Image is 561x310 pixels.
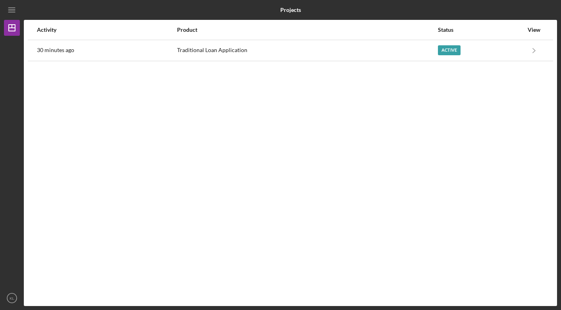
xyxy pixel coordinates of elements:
time: 2025-10-07 14:14 [37,47,74,53]
div: Activity [37,27,176,33]
div: Traditional Loan Application [177,41,438,60]
div: Product [177,27,438,33]
div: Active [438,45,461,55]
div: Status [438,27,523,33]
text: KL [10,296,14,300]
button: KL [4,290,20,306]
b: Projects [280,7,301,13]
div: View [524,27,544,33]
